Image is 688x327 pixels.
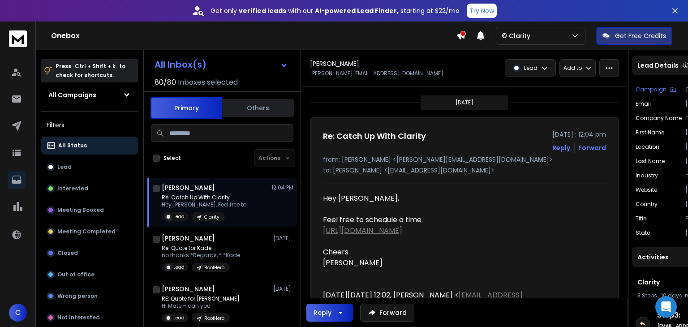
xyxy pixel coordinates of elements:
[552,130,606,139] p: [DATE] : 12:04 pm
[173,213,185,220] p: Lead
[271,184,293,191] p: 12:04 PM
[204,214,219,220] p: Clarity
[636,86,666,93] p: Campaign
[306,304,353,322] button: Reply
[41,244,138,262] button: Closed
[162,201,246,208] p: Hey [PERSON_NAME], Feel free to
[162,252,240,259] p: no thanks *Regards, * *Kade
[57,185,88,192] p: Interested
[655,296,677,318] div: Open Intercom Messenger
[56,62,125,80] p: Press to check for shortcuts.
[51,30,456,41] h1: Onebox
[636,129,664,136] p: First Name
[323,215,585,225] div: Feel free to schedule a time.
[173,314,185,321] p: Lead
[57,163,72,171] p: Lead
[163,155,181,162] label: Select
[636,229,650,237] p: State
[41,180,138,198] button: Interested
[41,158,138,176] button: Lead
[162,302,240,310] p: Hi Mate – can you
[211,6,460,15] p: Get only with our starting at $22/mo
[41,287,138,305] button: Wrong person
[57,228,116,235] p: Meeting Completed
[162,234,215,243] h1: [PERSON_NAME]
[323,130,426,142] h1: Re: Catch Up With Clarity
[41,86,138,104] button: All Campaigns
[204,315,224,322] p: RoofHero
[57,293,98,300] p: Wrong person
[323,225,402,236] a: [URL][DOMAIN_NAME]
[162,183,215,192] h1: [PERSON_NAME]
[41,266,138,284] button: Out of office
[636,172,658,179] p: industry
[57,207,104,214] p: Meeting Booked
[636,201,658,208] p: Country
[323,193,585,279] div: Hey [PERSON_NAME],
[637,61,679,70] p: Lead Details
[323,166,606,175] p: to: [PERSON_NAME] <[EMAIL_ADDRESS][DOMAIN_NAME]>
[502,31,534,40] p: © Clarity
[323,155,606,164] p: from: [PERSON_NAME] <[PERSON_NAME][EMAIL_ADDRESS][DOMAIN_NAME]>
[41,201,138,219] button: Meeting Booked
[9,304,27,322] button: C
[273,235,293,242] p: [DATE]
[310,59,359,68] h1: [PERSON_NAME]
[552,143,570,152] button: Reply
[173,264,185,271] p: Lead
[636,215,646,222] p: title
[563,65,582,72] p: Add to
[48,90,96,99] h1: All Campaigns
[314,308,331,317] div: Reply
[360,304,414,322] button: Forward
[222,98,294,118] button: Others
[636,115,682,122] p: Company Name
[636,100,651,108] p: Email
[162,295,240,302] p: RE: Quote for [PERSON_NAME]
[147,56,295,73] button: All Inbox(s)
[469,6,494,15] p: Try Now
[57,271,95,278] p: Out of office
[162,245,240,252] p: Re: Quote for Kade
[155,60,206,69] h1: All Inbox(s)
[73,61,117,71] span: Ctrl + Shift + k
[204,264,224,271] p: RoofHero
[323,247,585,258] div: Cheers
[315,6,399,15] strong: AI-powered Lead Finder,
[57,314,100,321] p: Not Interested
[467,4,497,18] button: Try Now
[636,158,665,165] p: Last Name
[41,137,138,155] button: All Status
[150,97,222,119] button: Primary
[178,77,238,88] h3: Inboxes selected
[323,258,585,268] div: [PERSON_NAME]
[578,143,606,152] div: Forward
[310,70,443,77] p: [PERSON_NAME][EMAIL_ADDRESS][DOMAIN_NAME]
[636,186,657,194] p: website
[637,292,657,299] span: 3 Steps
[273,285,293,293] p: [DATE]
[41,119,138,131] h3: Filters
[615,31,666,40] p: Get Free Credits
[239,6,286,15] strong: verified leads
[162,194,246,201] p: Re: Catch Up With Clarity
[155,77,176,88] span: 80 / 80
[636,143,659,151] p: location
[9,30,27,47] img: logo
[162,284,215,293] h1: [PERSON_NAME]
[57,250,78,257] p: Closed
[323,290,585,311] div: [DATE][DATE] 12:02, [PERSON_NAME] < > wrote:
[58,142,87,149] p: All Status
[41,223,138,241] button: Meeting Completed
[524,65,537,72] p: Lead
[636,86,676,93] button: Campaign
[456,99,473,106] p: [DATE]
[596,27,672,45] button: Get Free Credits
[41,309,138,327] button: Not Interested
